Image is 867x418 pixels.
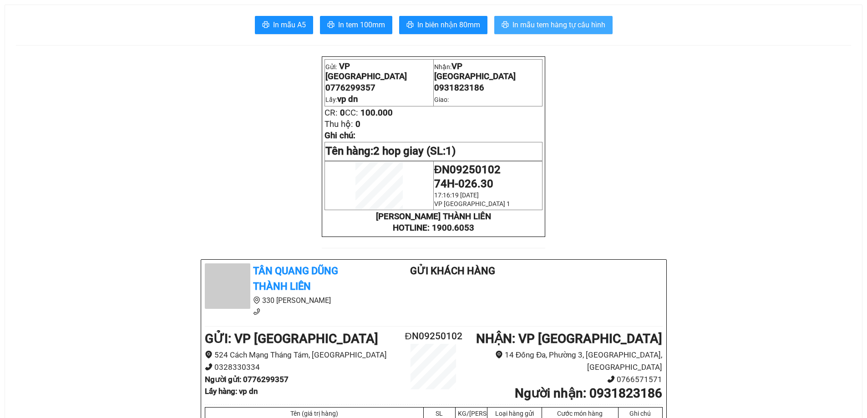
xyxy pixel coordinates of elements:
p: Nhận: [434,61,542,81]
li: 0328330334 [205,361,395,373]
strong: [PERSON_NAME] THÀNH LIÊN [376,212,491,222]
span: 17:16:19 [DATE] [434,191,479,199]
b: NHẬN : VP [GEOGRAPHIC_DATA] [476,331,662,346]
span: phone [607,375,615,383]
span: printer [327,21,335,30]
span: 0776299357 [325,83,375,93]
span: VP [GEOGRAPHIC_DATA] 1 [434,200,510,207]
span: ĐN09250102 [434,163,501,176]
p: Gửi: [325,61,433,81]
div: Loại hàng gửi [490,410,539,417]
span: CR: [324,108,338,118]
b: Người gửi : 0776299357 [205,375,289,384]
span: CC: [345,108,358,118]
b: Tân Quang Dũng Thành Liên [253,265,338,292]
span: In biên nhận 80mm [417,19,480,30]
button: printerIn biên nhận 80mm [399,16,487,34]
span: VP [GEOGRAPHIC_DATA] [434,61,516,81]
span: Lấy: [325,96,358,103]
strong: HOTLINE: 1900.6053 [393,223,474,233]
span: Tên hàng: [325,145,456,157]
span: 1) [446,145,456,157]
span: 100.000 [360,108,393,118]
span: vp dn [337,94,358,104]
span: 2 hop giay (SL: [373,145,456,157]
span: 0 [340,108,345,118]
span: Giao: [434,96,449,103]
span: 74H-026.30 [434,177,493,190]
h2: ĐN09250102 [395,329,472,344]
span: In mẫu A5 [273,19,306,30]
span: Thu hộ: [324,119,353,129]
span: In mẫu tem hàng tự cấu hình [512,19,605,30]
span: printer [406,21,414,30]
span: environment [253,297,260,304]
b: GỬI : VP [GEOGRAPHIC_DATA] [205,331,378,346]
span: In tem 100mm [338,19,385,30]
button: printerIn tem 100mm [320,16,392,34]
span: 0931823186 [434,83,484,93]
div: Ghi chú [621,410,660,417]
div: Cước món hàng [544,410,616,417]
span: phone [205,363,213,371]
b: Lấy hàng : vp dn [205,387,258,396]
li: 0766571571 [472,373,662,386]
span: 0 [355,119,360,129]
b: Người nhận : 0931823186 [515,386,662,401]
span: phone [253,308,260,315]
span: environment [495,351,503,358]
span: printer [262,21,269,30]
li: 524 Cách Mạng Tháng Tám, [GEOGRAPHIC_DATA] [205,349,395,361]
div: Tên (giá trị hàng) [208,410,421,417]
div: SL [426,410,453,417]
li: 14 Đống Đa, Phường 3, [GEOGRAPHIC_DATA], [GEOGRAPHIC_DATA] [472,349,662,373]
li: 330 [PERSON_NAME] [205,295,374,306]
b: Gửi khách hàng [410,265,495,277]
span: printer [502,21,509,30]
span: environment [205,351,213,358]
span: Ghi chú: [324,131,355,141]
button: printerIn mẫu A5 [255,16,313,34]
button: printerIn mẫu tem hàng tự cấu hình [494,16,613,34]
span: VP [GEOGRAPHIC_DATA] [325,61,407,81]
div: KG/[PERSON_NAME] [458,410,485,417]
